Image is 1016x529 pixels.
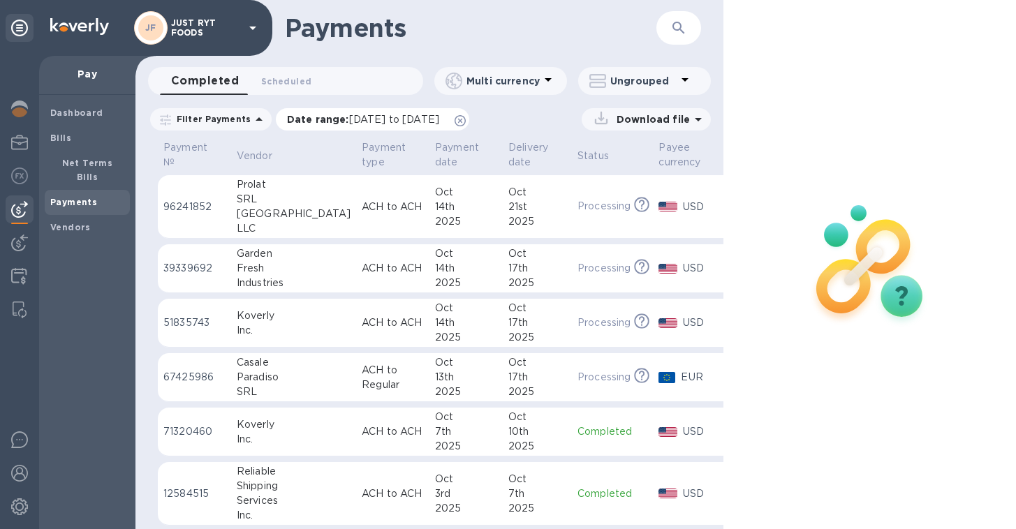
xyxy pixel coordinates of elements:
b: Vendors [50,222,91,232]
b: Bills [50,133,71,143]
div: Paradiso [237,370,351,385]
img: Credit hub [11,268,27,285]
p: ACH to Regular [362,363,424,392]
b: Dashboard [50,107,103,118]
div: 2025 [435,330,497,345]
p: Processing [577,261,631,276]
div: 17th [508,370,566,385]
img: Foreign exchange [11,167,28,184]
p: USD [683,424,719,439]
div: Garden [237,246,351,261]
span: Status [577,149,627,163]
span: Completed [171,71,239,91]
div: 2025 [508,501,566,516]
p: ACH to ACH [362,200,424,214]
div: 7th [508,486,566,501]
img: My Profile [11,134,28,151]
p: Download file [611,112,690,126]
p: Date range : [287,112,446,126]
div: 2025 [435,439,497,454]
p: 67425986 [163,370,226,385]
div: SRL [237,192,351,207]
span: Scheduled [261,74,311,89]
div: Oct [508,472,566,486]
div: 17th [508,315,566,330]
p: Payment № [163,140,207,170]
div: Unpin categories [6,14,34,42]
span: [DATE] to [DATE] [349,114,439,125]
p: Vendor [237,149,272,163]
p: EUR [681,370,719,385]
span: Payment № [163,140,226,170]
p: ACH to ACH [362,486,424,501]
span: Payee currency [658,140,719,170]
div: 2025 [508,439,566,454]
div: 2025 [508,214,566,229]
div: 2025 [435,385,497,399]
h1: Payments [285,13,656,43]
div: 2025 [508,276,566,290]
b: Payments [50,197,97,207]
p: USD [683,486,719,501]
img: USD [658,318,677,328]
p: Payment date [435,140,479,170]
p: 96241852 [163,200,226,214]
img: USD [658,202,677,211]
div: Prolat [237,177,351,192]
div: Oct [435,185,497,200]
p: 71320460 [163,424,226,439]
div: Inc. [237,508,351,523]
span: Delivery date [508,140,566,170]
div: Koverly [237,308,351,323]
p: Status [577,149,609,163]
p: Completed [577,486,647,501]
div: Casale [237,355,351,370]
p: USD [683,261,719,276]
p: Delivery date [508,140,548,170]
p: ACH to ACH [362,424,424,439]
span: Payment type [362,140,424,170]
div: Inc. [237,323,351,338]
div: 17th [508,261,566,276]
div: Fresh [237,261,351,276]
p: Processing [577,315,631,330]
div: Oct [435,355,497,370]
div: 2025 [435,214,497,229]
b: Net Terms Bills [62,158,113,182]
span: Payment date [435,140,497,170]
img: Logo [50,18,109,35]
div: Services [237,493,351,508]
p: Payee currency [658,140,700,170]
p: Processing [577,199,631,214]
div: LLC [237,221,351,236]
div: 2025 [435,276,497,290]
p: Processing [577,370,631,385]
div: Oct [508,185,566,200]
p: USD [683,200,719,214]
div: Oct [435,410,497,424]
div: Oct [508,301,566,315]
p: ACH to ACH [362,315,424,330]
span: Vendor [237,149,290,163]
div: Oct [508,410,566,424]
div: 7th [435,424,497,439]
div: Oct [435,472,497,486]
p: Payment type [362,140,406,170]
div: 14th [435,200,497,214]
div: 3rd [435,486,497,501]
p: Pay [50,67,124,81]
div: Reliable [237,464,351,479]
div: Koverly [237,417,351,432]
b: JF [145,22,156,33]
div: 13th [435,370,497,385]
div: 10th [508,424,566,439]
p: Ungrouped [610,74,677,88]
div: Date range:[DATE] to [DATE] [276,108,469,131]
div: 14th [435,261,497,276]
p: JUST RYT FOODS [171,18,241,38]
div: Oct [508,355,566,370]
div: Inc. [237,432,351,447]
div: 2025 [508,330,566,345]
div: Shipping [237,479,351,493]
p: 39339692 [163,261,226,276]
